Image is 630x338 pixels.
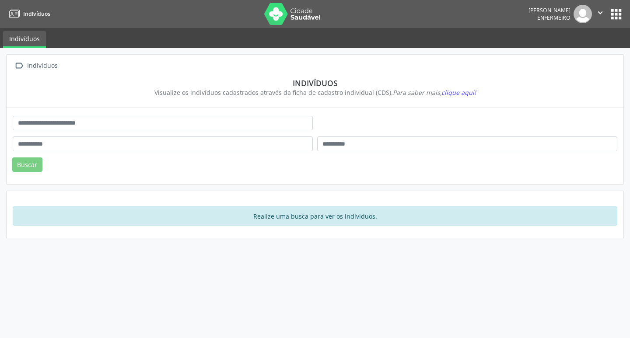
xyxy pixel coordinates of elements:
a:  Indivíduos [13,59,59,72]
i:  [13,59,25,72]
a: Indivíduos [3,31,46,48]
span: Enfermeiro [537,14,570,21]
button: Buscar [12,157,42,172]
span: clique aqui! [441,88,476,97]
img: img [574,5,592,23]
div: Visualize os indivíduos cadastrados através da ficha de cadastro individual (CDS). [19,88,611,97]
i:  [595,8,605,17]
div: Realize uma busca para ver os indivíduos. [13,206,617,226]
div: Indivíduos [25,59,59,72]
span: Indivíduos [23,10,50,17]
button: apps [609,7,624,22]
a: Indivíduos [6,7,50,21]
div: Indivíduos [19,78,611,88]
div: [PERSON_NAME] [528,7,570,14]
button:  [592,5,609,23]
i: Para saber mais, [393,88,476,97]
